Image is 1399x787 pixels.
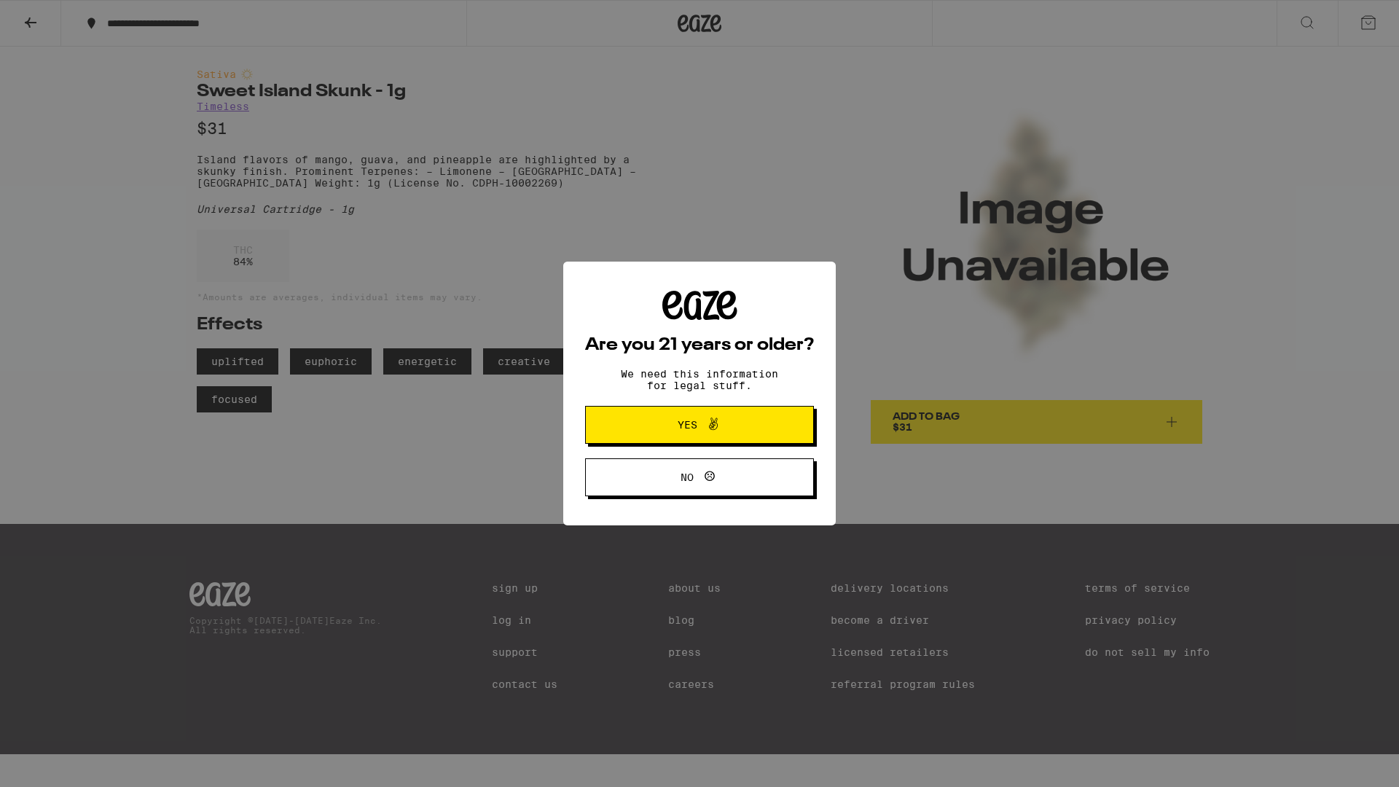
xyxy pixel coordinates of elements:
[585,337,814,354] h2: Are you 21 years or older?
[585,406,814,444] button: Yes
[678,420,697,430] span: Yes
[585,458,814,496] button: No
[608,368,791,391] p: We need this information for legal stuff.
[681,472,694,482] span: No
